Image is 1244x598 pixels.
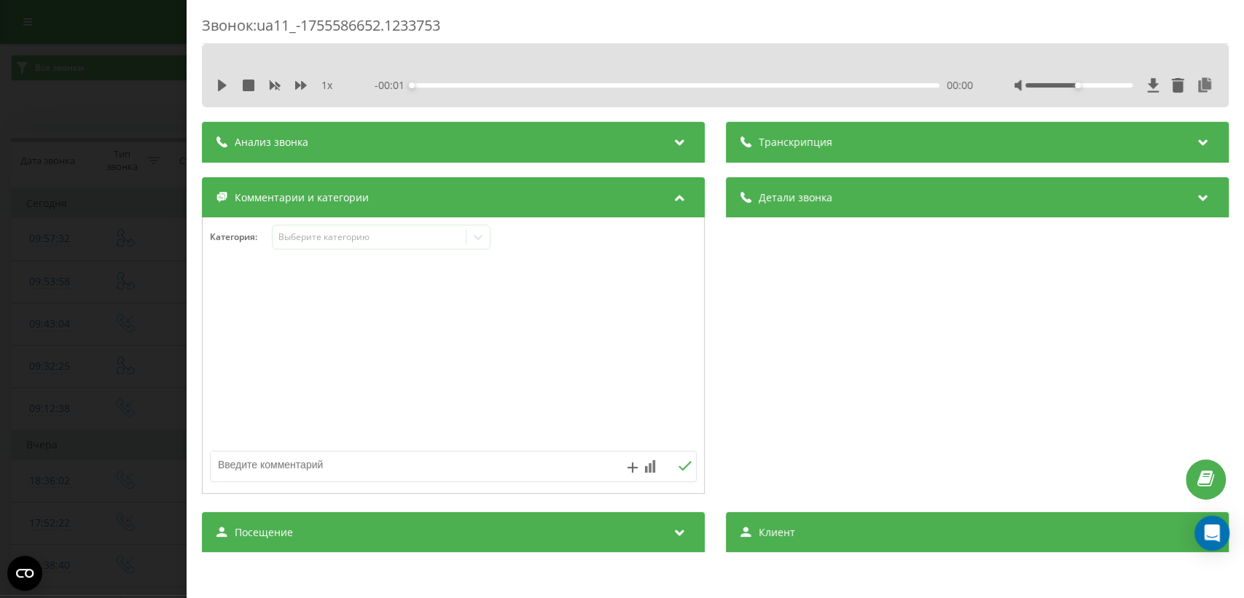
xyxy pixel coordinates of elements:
[210,232,272,242] h4: Категория :
[947,78,973,93] span: 00:00
[409,82,415,88] div: Accessibility label
[321,78,332,93] span: 1 x
[235,135,308,149] span: Анализ звонка
[235,525,293,540] span: Посещение
[759,525,795,540] span: Клиент
[759,190,832,205] span: Детали звонка
[759,135,832,149] span: Транскрипция
[1194,516,1229,551] div: Open Intercom Messenger
[1075,82,1081,88] div: Accessibility label
[375,78,412,93] span: - 00:01
[7,556,42,591] button: Open CMP widget
[278,231,461,243] div: Выберите категорию
[202,15,1229,44] div: Звонок : ua11_-1755586652.1233753
[235,190,369,205] span: Комментарии и категории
